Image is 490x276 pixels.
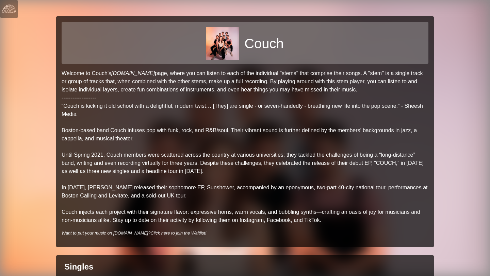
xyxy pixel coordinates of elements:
i: Want to put your music on [DOMAIN_NAME]? [62,230,207,236]
img: logo-white-4c48a5e4bebecaebe01ca5a9d34031cfd3d4ef9ae749242e8c4bf12ef99f53e8.png [2,2,16,16]
a: Click here to join the Waitlist! [150,230,206,236]
div: Singles [64,261,93,273]
a: [DOMAIN_NAME] [111,70,155,76]
p: Welcome to Couch's page, where you can listen to each of the individual "stems" that comprise the... [62,69,428,224]
img: 0b9ba5677a9dcdb81f0e6bf23345a38f5e1a363bb4420db7fe2df4c5b995abe8.jpg [206,27,239,60]
h1: Couch [244,35,284,52]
